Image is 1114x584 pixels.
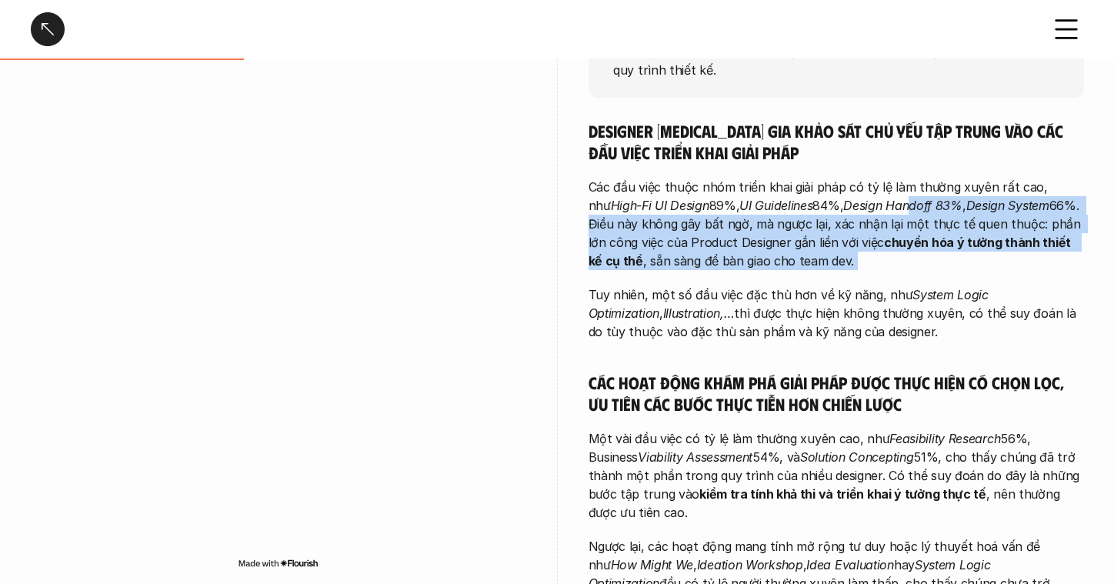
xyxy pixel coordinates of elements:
em: How Might We [611,557,693,572]
iframe: Interactive or visual content [31,92,526,554]
img: Made with Flourish [238,557,319,569]
em: Ideation Workshop [697,557,803,572]
p: Một vài đầu việc có tỷ lệ làm thường xuyên cao, như 56%, Business 54%, và 51%, cho thấy chúng đã ... [589,429,1084,522]
p: Tuy nhiên, một số đầu việc đặc thù hơn về kỹ năng, như , thì được thực hiện không thường xuyên, c... [589,285,1084,341]
p: Các đầu việc thuộc nhóm triển khai giải pháp có tỷ lệ làm thường xuyên rất cao, như 89%, 84%, , 6... [589,178,1084,270]
em: High-Fi UI Design [611,198,709,213]
h5: Các hoạt động khám phá giải pháp được thực hiện có chọn lọc, ưu tiên các bước thực tiễn hơn chiến... [589,372,1084,414]
strong: kiểm tra tính khả thi và triển khai ý tưởng thực tế [699,486,986,502]
em: Feasibility Research [889,431,1000,446]
em: Design Handoff 83% [843,198,962,213]
em: Solution Concepting [800,449,913,465]
em: Idea Evaluation [806,557,894,572]
em: Illustration,… [663,305,735,321]
h5: Designer [MEDICAL_DATA] gia khảo sát chủ yếu tập trung vào các đầu việc triển khai giải pháp [589,120,1084,162]
em: Design System [966,198,1049,213]
em: Viability Assessment [638,449,752,465]
em: UI Guidelines [739,198,812,213]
